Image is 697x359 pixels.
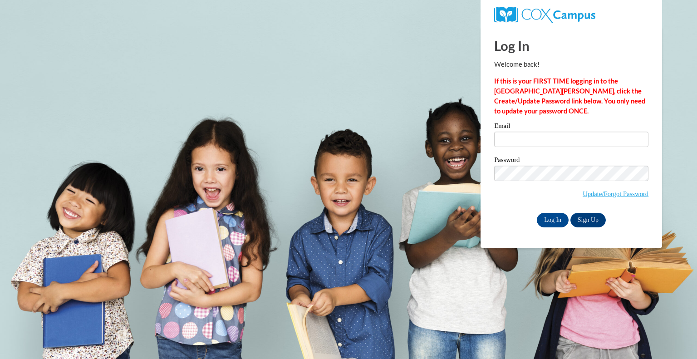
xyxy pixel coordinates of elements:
h1: Log In [494,36,648,55]
label: Email [494,123,648,132]
label: Password [494,157,648,166]
input: Log In [537,213,569,227]
a: Sign Up [570,213,606,227]
p: Welcome back! [494,59,648,69]
a: COX Campus [494,10,595,18]
img: COX Campus [494,7,595,23]
a: Update/Forgot Password [583,190,648,197]
strong: If this is your FIRST TIME logging in to the [GEOGRAPHIC_DATA][PERSON_NAME], click the Create/Upd... [494,77,645,115]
